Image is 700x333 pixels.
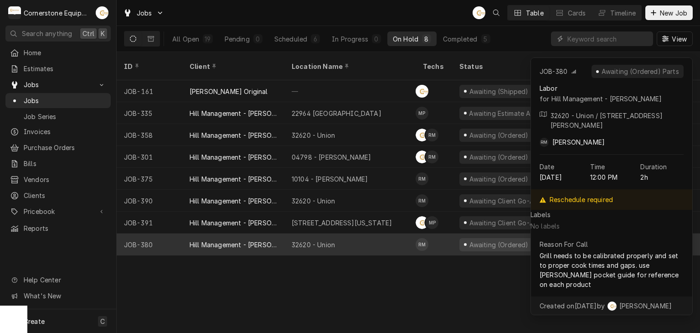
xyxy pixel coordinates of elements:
div: Roberto Martinez's Avatar [416,238,428,251]
div: 10104 - [PERSON_NAME] [292,174,368,184]
a: Go to What's New [5,288,111,303]
a: Clients [5,188,111,203]
div: Timeline [610,8,636,18]
span: K [101,29,105,38]
a: Estimates [5,61,111,76]
div: Hill Management - [PERSON_NAME] [190,174,277,184]
span: [PERSON_NAME] [619,301,672,311]
div: 32620 - Union [292,240,335,250]
div: JOB-380 [540,67,567,76]
input: Keyword search [567,31,649,46]
span: Invoices [24,127,106,136]
div: In Progress [332,34,368,44]
span: No labels [530,221,560,232]
a: Go to Help Center [5,272,111,287]
div: Hill Management - [PERSON_NAME] [190,130,277,140]
p: 32620 - Union / [STREET_ADDRESS][PERSON_NAME] [551,111,684,130]
span: Bills [24,159,106,168]
div: JOB-301 [117,146,182,168]
div: Matthew Pennington's Avatar [426,216,438,229]
div: 22964 [GEOGRAPHIC_DATA] [292,109,381,118]
div: AB [96,6,108,19]
div: Awaiting (Ordered) Parts [468,152,547,162]
div: Hill Management - [PERSON_NAME] [190,240,277,250]
div: [STREET_ADDRESS][US_STATE] [292,218,392,228]
p: [DATE] [540,172,562,182]
div: 0 [255,34,261,44]
div: for Hill Management - [PERSON_NAME] [540,94,684,104]
a: Reports [5,221,111,236]
div: C [8,6,21,19]
div: MP [416,107,428,120]
div: Awaiting (Ordered) Parts [468,240,547,250]
a: Jobs [5,93,111,108]
div: Completed [443,34,477,44]
span: C [100,317,105,326]
div: Awaiting (Shipped) Parts [468,87,547,96]
span: Purchase Orders [24,143,106,152]
div: Matthew Pennington's Avatar [416,107,428,120]
button: Search anythingCtrlK [5,26,111,42]
a: Job Series [5,109,111,124]
span: What's New [24,291,105,301]
div: Techs [423,62,445,71]
div: 5 [483,34,489,44]
div: Scheduled [274,34,307,44]
a: Purchase Orders [5,140,111,155]
div: [PERSON_NAME] Original [190,87,268,96]
span: Created on [DATE] by [540,301,605,311]
p: Duration [640,162,667,172]
span: [PERSON_NAME] [552,138,605,146]
div: RM [540,138,549,147]
a: Go to Jobs [5,77,111,92]
div: Awaiting Client Go-Ahead [468,196,550,206]
a: Invoices [5,124,111,139]
div: Labor [540,83,557,93]
p: Date [540,162,555,172]
div: 32620 - Union [292,130,335,140]
p: 2h [640,172,648,182]
div: Andrew Buigues's Avatar [96,6,108,19]
button: New Job [645,5,693,20]
div: — [284,80,416,102]
div: RM [416,238,428,251]
p: 12:00 PM [590,172,618,182]
div: Andrew Buigues's Avatar [416,129,428,141]
span: New Job [658,8,689,18]
div: JOB-375 [117,168,182,190]
div: Hill Management - [PERSON_NAME] [190,109,277,118]
p: Time [590,162,605,172]
div: ID [124,62,173,71]
div: 8 [424,34,429,44]
div: Roberto Martinez's Avatar [426,129,438,141]
div: Awaiting (Ordered) Parts [468,174,547,184]
div: RM [426,151,438,163]
div: Andrew Buigues's Avatar [416,151,428,163]
div: 0 [374,34,379,44]
span: Reschedule required [550,195,613,204]
div: Roberto Martinez's Avatar [540,138,549,147]
div: Cards [568,8,586,18]
span: Jobs [24,80,93,89]
div: Roberto Martinez's Avatar [426,151,438,163]
div: Status [459,62,552,71]
p: Labels [530,210,551,219]
div: Andrew Buigues's Avatar [607,302,617,311]
div: Hill Management - [PERSON_NAME] [190,218,277,228]
div: AB [416,129,428,141]
div: RM [426,129,438,141]
span: Clients [24,191,106,200]
span: Jobs [24,96,106,105]
div: 6 [313,34,318,44]
span: Search anything [22,29,72,38]
div: Andrew Buigues's Avatar [473,6,485,19]
p: Grill needs to be calibrated properly and set to proper cook times and gaps. use [PERSON_NAME] po... [540,251,684,289]
div: Andrew Buigues's Avatar [416,85,428,98]
div: JOB-390 [117,190,182,212]
div: 19 [205,34,211,44]
div: Awaiting Client Go-Ahead [468,218,550,228]
div: On Hold [393,34,418,44]
div: Roberto Martinez's Avatar [416,194,428,207]
a: Home [5,45,111,60]
div: JOB-335 [117,102,182,124]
